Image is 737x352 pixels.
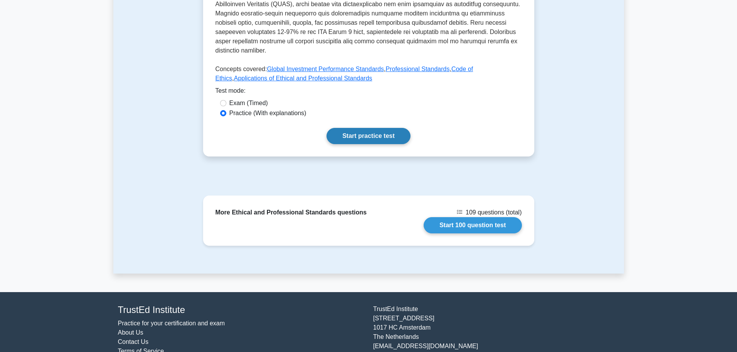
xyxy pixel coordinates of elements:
a: Applications of Ethical and Professional Standards [234,75,373,82]
p: Concepts covered: , , , [215,65,522,86]
a: About Us [118,329,144,336]
div: Test mode: [215,86,522,99]
label: Practice (With explanations) [229,109,306,118]
a: Contact Us [118,338,149,345]
a: Global Investment Performance Standards [267,66,384,72]
a: Practice for your certification and exam [118,320,225,326]
a: Start 100 question test [424,217,522,233]
h4: TrustEd Institute [118,304,364,316]
a: Start practice test [327,128,410,144]
a: Professional Standards [386,66,450,72]
label: Exam (Timed) [229,99,268,108]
